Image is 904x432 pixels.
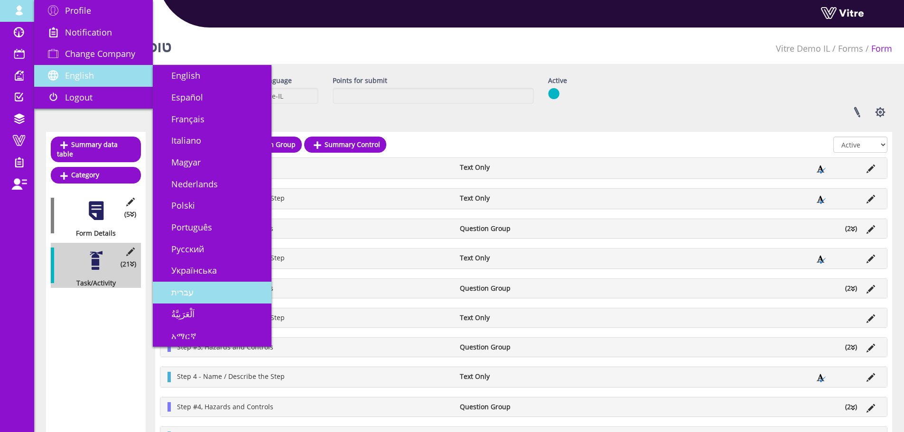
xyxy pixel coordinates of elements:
a: Nederlands [153,174,271,195]
a: English [153,65,271,87]
a: Category [51,167,141,183]
span: Profile [65,5,91,16]
li: (2 ) [840,342,862,352]
a: اَلْعَرَبِيَّةُ [153,303,271,325]
a: Português [153,217,271,239]
span: Magyar [160,156,201,168]
span: (5 ) [124,210,136,219]
span: (21 ) [121,259,136,269]
a: Logout [34,87,153,109]
span: Notification [65,27,112,38]
span: Step 4 - Name / Describe the Step [177,372,285,381]
a: Українська [153,260,271,282]
span: Português [160,221,212,233]
span: Italiano [160,135,201,146]
a: עברית [153,282,271,303]
span: አማርኛ [160,330,196,341]
label: Language [261,76,292,85]
a: Summary Control [304,137,386,153]
a: Magyar [153,152,271,174]
span: Polski [160,200,195,211]
div: Task/Activity [51,278,134,288]
a: Notification [34,22,153,44]
span: Nederlands [160,178,218,190]
label: Points for submit [333,76,387,85]
span: اَلْعَرَبِيَّةُ [160,308,195,320]
a: Summary data table [51,137,141,162]
a: Русский [153,239,271,260]
span: Українська [160,265,217,276]
img: yes [548,88,559,100]
li: Text Only [455,193,561,203]
a: Polski [153,195,271,217]
span: Step #4, Hazards and Controls [177,402,273,411]
span: English [160,70,200,81]
a: Italiano [153,130,271,152]
li: Text Only [455,313,561,322]
li: Text Only [455,372,561,381]
span: Change Company [65,48,135,59]
a: Español [153,87,271,109]
a: Vitre Demo IL [776,43,830,54]
li: Form [863,43,892,55]
a: አማርኛ [153,325,271,347]
span: Logout [65,92,93,103]
li: (2 ) [840,402,862,412]
span: עברית [160,286,194,298]
a: Change Company [34,43,153,65]
a: Forms [838,43,863,54]
a: Français [153,109,271,130]
li: Question Group [455,402,561,412]
span: Step #3, Hazards and Controls [177,342,273,351]
li: (2 ) [840,224,862,233]
label: Active [548,76,567,85]
span: English [65,70,94,81]
li: Text Only [455,253,561,263]
li: Question Group [455,342,561,352]
span: Русский [160,243,204,255]
div: Form Details [51,229,134,238]
a: English [34,65,153,87]
li: Text Only [455,163,561,172]
span: Español [160,92,203,103]
li: Question Group [455,284,561,293]
li: Question Group [455,224,561,233]
span: Français [160,113,205,125]
li: (2 ) [840,284,862,293]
